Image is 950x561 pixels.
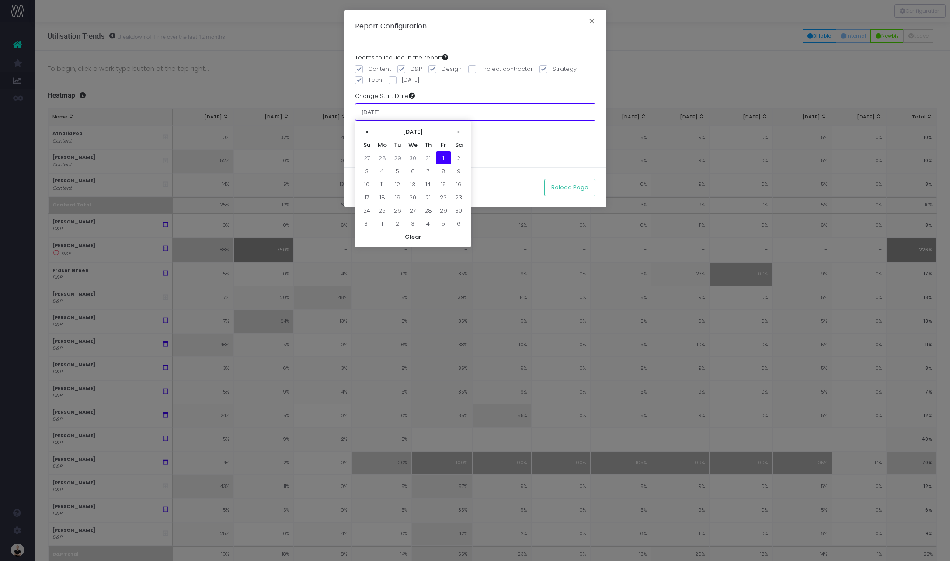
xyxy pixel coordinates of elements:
[544,179,595,196] button: Reload Page
[359,125,375,138] th: «
[421,138,436,151] th: Th
[436,217,451,230] td: 5
[375,151,390,164] td: 28
[355,76,382,84] label: Tech
[375,204,390,217] td: 25
[451,204,466,217] td: 30
[421,204,436,217] td: 28
[355,53,448,62] label: Teams to include in the report
[355,65,391,73] label: Content
[375,191,390,204] td: 18
[421,164,436,178] td: 7
[359,191,375,204] td: 17
[405,151,421,164] td: 30
[375,164,390,178] td: 4
[468,65,533,73] label: Project contractor
[375,125,451,138] th: [DATE]
[436,138,451,151] th: Fr
[451,138,466,151] th: Sa
[355,103,595,121] input: Choose a start date
[359,178,375,191] td: 10
[375,138,390,151] th: Mo
[451,151,466,164] td: 2
[436,164,451,178] td: 8
[390,151,405,164] td: 29
[421,217,436,230] td: 4
[359,204,375,217] td: 24
[405,138,421,151] th: We
[405,204,421,217] td: 27
[451,217,466,230] td: 6
[390,178,405,191] td: 12
[390,138,405,151] th: Tu
[436,204,451,217] td: 29
[355,92,415,101] label: Change Start Date
[428,65,462,73] label: Design
[421,151,436,164] td: 31
[359,230,466,243] th: Clear
[451,191,466,204] td: 23
[421,178,436,191] td: 14
[436,178,451,191] td: 15
[405,164,421,178] td: 6
[359,138,375,151] th: Su
[405,178,421,191] td: 13
[539,65,577,73] label: Strategy
[390,217,405,230] td: 2
[359,151,375,164] td: 27
[436,191,451,204] td: 22
[355,21,427,31] h5: Report Configuration
[451,164,466,178] td: 9
[375,217,390,230] td: 1
[451,178,466,191] td: 16
[421,191,436,204] td: 21
[436,151,451,164] td: 1
[390,191,405,204] td: 19
[451,125,466,138] th: »
[389,76,420,84] label: [DATE]
[405,191,421,204] td: 20
[397,65,422,73] label: D&P
[359,164,375,178] td: 3
[390,164,405,178] td: 5
[405,217,421,230] td: 3
[375,178,390,191] td: 11
[390,204,405,217] td: 26
[359,217,375,230] td: 31
[583,15,601,29] button: Close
